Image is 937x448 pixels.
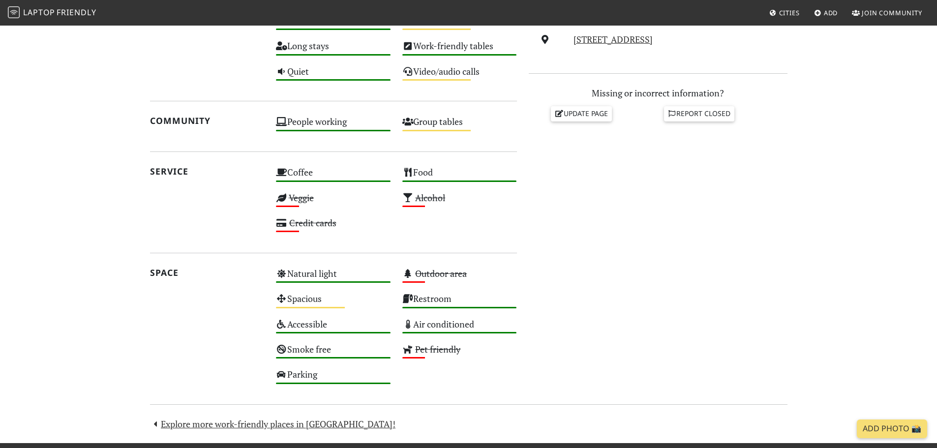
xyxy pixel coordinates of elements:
div: Work-friendly tables [396,38,523,63]
a: Add [810,4,842,22]
a: Report closed [664,106,735,121]
s: Veggie [289,192,314,204]
a: LaptopFriendly LaptopFriendly [8,4,96,22]
div: Coffee [270,164,396,189]
div: Restroom [396,291,523,316]
h2: Space [150,268,265,278]
a: [STREET_ADDRESS] [574,33,653,45]
s: Alcohol [415,192,445,204]
p: Missing or incorrect information? [529,86,787,100]
div: People working [270,114,396,139]
span: Cities [779,8,800,17]
div: Video/audio calls [396,63,523,89]
h2: Community [150,116,265,126]
img: LaptopFriendly [8,6,20,18]
div: Parking [270,366,396,391]
span: Friendly [57,7,96,18]
div: Food [396,164,523,189]
div: Group tables [396,114,523,139]
s: Pet friendly [415,343,460,355]
div: Quiet [270,63,396,89]
div: Smoke free [270,341,396,366]
div: Accessible [270,316,396,341]
a: Explore more work-friendly places in [GEOGRAPHIC_DATA]! [150,418,396,430]
a: Update page [551,106,612,121]
h2: Service [150,166,265,177]
a: Join Community [848,4,926,22]
div: Natural light [270,266,396,291]
span: Laptop [23,7,55,18]
div: Long stays [270,38,396,63]
s: Credit cards [289,217,336,229]
div: Spacious [270,291,396,316]
div: Air conditioned [396,316,523,341]
span: Add [824,8,838,17]
a: Cities [765,4,804,22]
span: Join Community [862,8,922,17]
s: Outdoor area [415,268,467,279]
